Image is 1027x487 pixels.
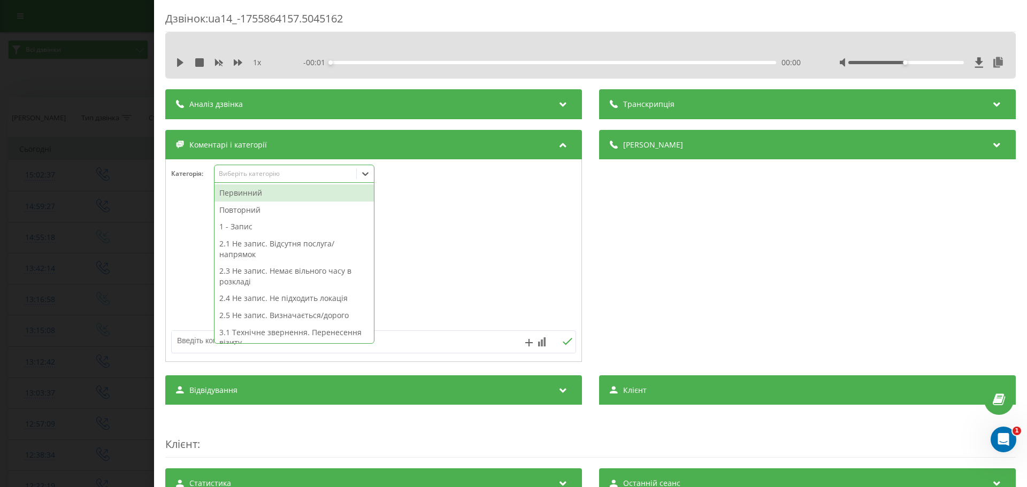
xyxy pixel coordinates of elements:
div: 2.3 Не запис. Немає вільного часу в розкладі [214,262,374,290]
span: 1 [1013,427,1021,435]
div: Accessibility label [328,60,333,65]
h4: Категорія : [171,170,214,177]
span: 00:00 [781,57,801,68]
div: Дзвінок : ua14_-1755864157.5045162 [165,11,1016,32]
div: 2.5 Не запис. Визначається/дорого [214,307,374,324]
div: Accessibility label [903,60,908,65]
div: 3.1 Технічне звернення. Перенесення візиту [214,324,374,351]
div: Виберіть категорію [219,169,352,178]
span: Коментарі і категорії [189,140,267,150]
span: Клієнт [623,385,647,396]
span: [PERSON_NAME] [623,140,683,150]
span: Відвідування [189,385,237,396]
div: 2.1 Не запис. Відсутня послуга/напрямок [214,235,374,262]
span: - 00:01 [303,57,331,68]
div: 2.4 Не запис. Не підходить локація [214,290,374,307]
span: Клієнт [165,437,197,451]
div: 1 - Запис [214,218,374,235]
iframe: Intercom live chat [991,427,1016,452]
div: Первинний [214,184,374,202]
span: 1 x [253,57,261,68]
div: : [165,415,1016,458]
div: Повторний [214,202,374,219]
span: Аналіз дзвінка [189,99,243,110]
span: Транскрипція [623,99,675,110]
